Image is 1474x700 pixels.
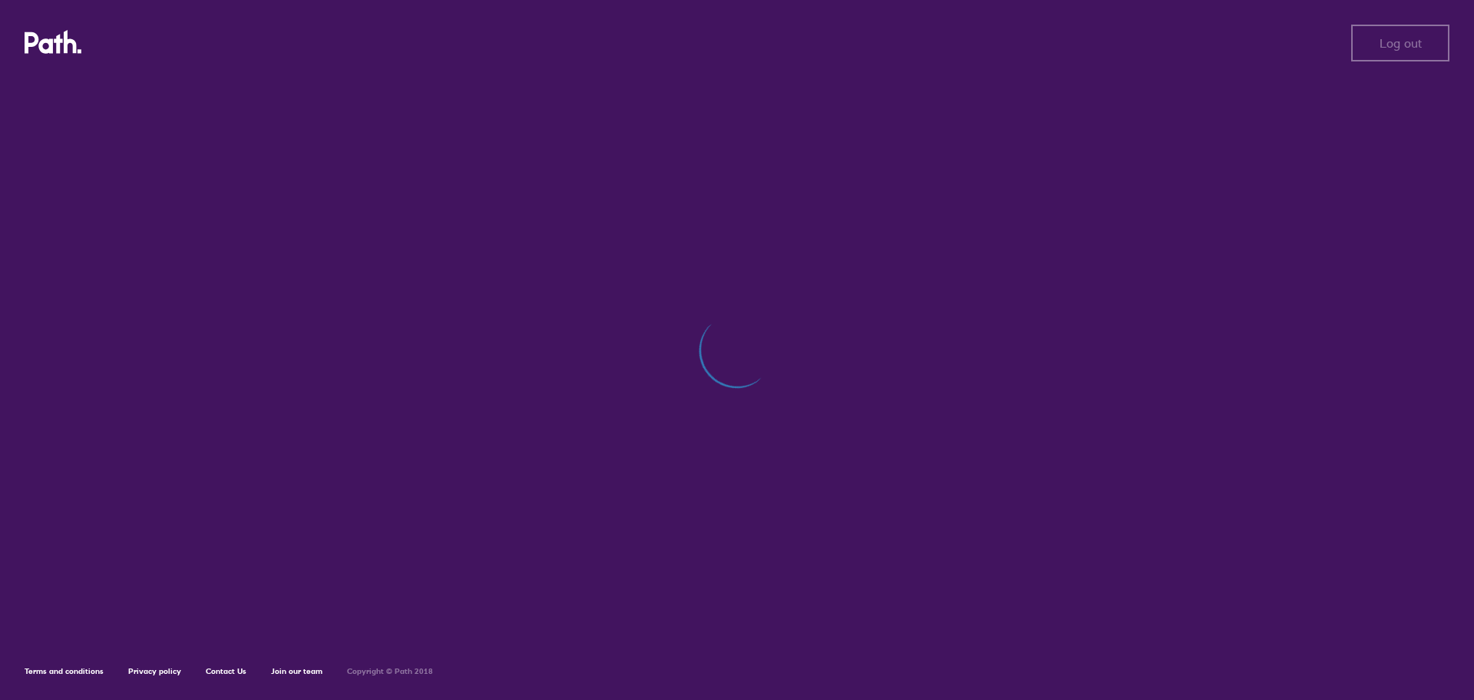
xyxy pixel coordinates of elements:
a: Terms and conditions [25,666,104,676]
a: Join our team [271,666,322,676]
h6: Copyright © Path 2018 [347,667,433,676]
span: Log out [1380,36,1422,50]
a: Contact Us [206,666,246,676]
button: Log out [1351,25,1449,61]
a: Privacy policy [128,666,181,676]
